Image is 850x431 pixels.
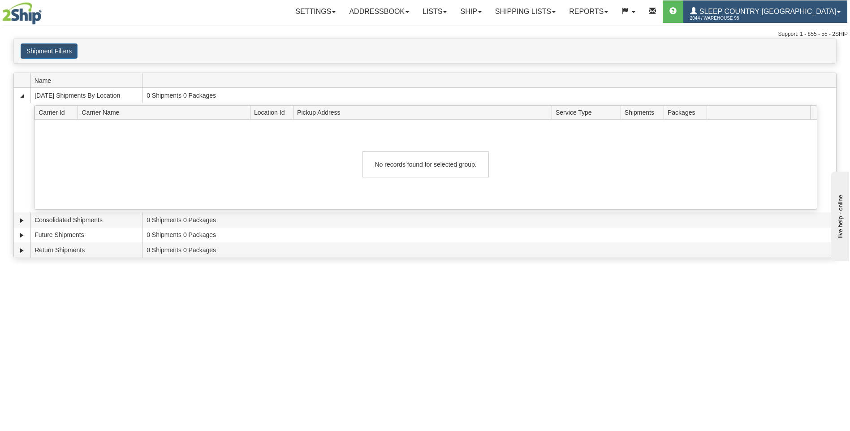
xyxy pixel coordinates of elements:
[142,88,836,103] td: 0 Shipments 0 Packages
[488,0,562,23] a: Shipping lists
[668,105,707,119] span: Packages
[30,212,142,228] td: Consolidated Shipments
[254,105,293,119] span: Location Id
[39,105,78,119] span: Carrier Id
[30,228,142,243] td: Future Shipments
[289,0,342,23] a: Settings
[142,212,836,228] td: 0 Shipments 0 Packages
[17,246,26,255] a: Expand
[297,105,552,119] span: Pickup Address
[35,73,142,87] span: Name
[17,231,26,240] a: Expand
[17,216,26,225] a: Expand
[142,228,836,243] td: 0 Shipments 0 Packages
[453,0,488,23] a: Ship
[690,14,757,23] span: 2044 / Warehouse 98
[556,105,621,119] span: Service Type
[2,2,42,25] img: logo2044.jpg
[2,30,848,38] div: Support: 1 - 855 - 55 - 2SHIP
[829,170,849,261] iframe: chat widget
[30,242,142,258] td: Return Shipments
[683,0,847,23] a: Sleep Country [GEOGRAPHIC_DATA] 2044 / Warehouse 98
[17,91,26,100] a: Collapse
[142,242,836,258] td: 0 Shipments 0 Packages
[30,88,142,103] td: [DATE] Shipments By Location
[82,105,250,119] span: Carrier Name
[697,8,836,15] span: Sleep Country [GEOGRAPHIC_DATA]
[416,0,453,23] a: Lists
[362,151,489,177] div: No records found for selected group.
[625,105,664,119] span: Shipments
[562,0,615,23] a: Reports
[342,0,416,23] a: Addressbook
[21,43,78,59] button: Shipment Filters
[7,8,83,14] div: live help - online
